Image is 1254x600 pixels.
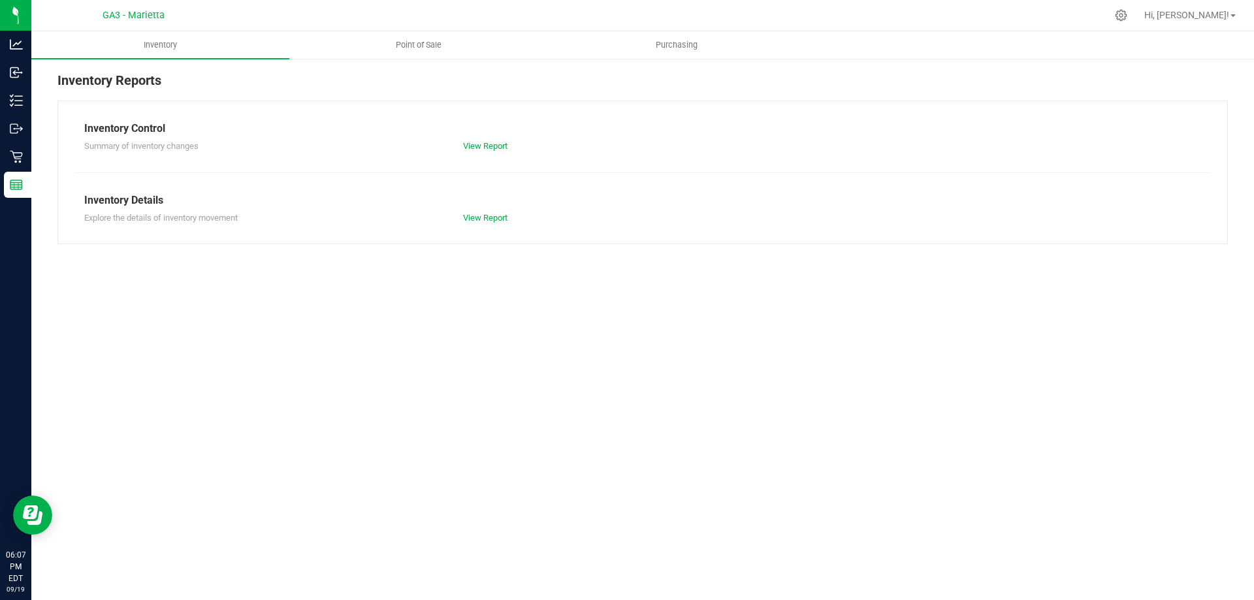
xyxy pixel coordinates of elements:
a: Purchasing [547,31,805,59]
iframe: Resource center [13,496,52,535]
div: Inventory Reports [57,71,1228,101]
inline-svg: Reports [10,178,23,191]
span: Hi, [PERSON_NAME]! [1144,10,1229,20]
p: 06:07 PM EDT [6,549,25,584]
span: Point of Sale [378,39,459,51]
a: Inventory [31,31,289,59]
inline-svg: Analytics [10,38,23,51]
inline-svg: Inventory [10,94,23,107]
a: View Report [463,213,507,223]
inline-svg: Inbound [10,66,23,79]
a: View Report [463,141,507,151]
div: Inventory Details [84,193,1201,208]
inline-svg: Retail [10,150,23,163]
inline-svg: Outbound [10,122,23,135]
span: Summary of inventory changes [84,141,199,151]
p: 09/19 [6,584,25,594]
a: Point of Sale [289,31,547,59]
span: Explore the details of inventory movement [84,213,238,223]
span: Inventory [126,39,195,51]
span: GA3 - Marietta [103,10,165,21]
span: Purchasing [638,39,715,51]
div: Manage settings [1113,9,1129,22]
div: Inventory Control [84,121,1201,136]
